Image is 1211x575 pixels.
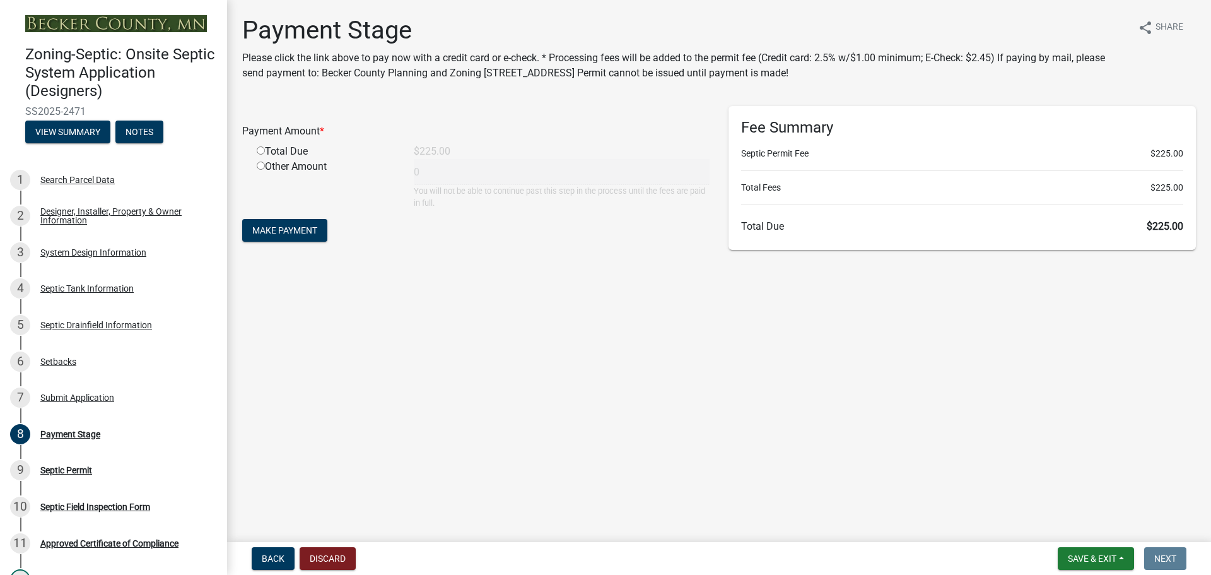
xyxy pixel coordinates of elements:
div: Approved Certificate of Compliance [40,539,178,548]
span: $225.00 [1150,181,1183,194]
span: Make Payment [252,225,317,235]
div: Septic Tank Information [40,284,134,293]
wm-modal-confirm: Summary [25,127,110,138]
li: Total Fees [741,181,1183,194]
div: System Design Information [40,248,146,257]
div: Setbacks [40,357,76,366]
i: share [1138,20,1153,35]
h1: Payment Stage [242,15,1128,45]
img: Becker County, Minnesota [25,15,207,32]
li: Septic Permit Fee [741,147,1183,160]
div: Other Amount [247,159,404,209]
button: Save & Exit [1058,547,1134,570]
button: shareShare [1128,15,1193,40]
div: Search Parcel Data [40,175,115,184]
div: 4 [10,278,30,299]
span: Next [1154,554,1176,564]
div: 6 [10,352,30,372]
div: Septic Permit [40,466,92,475]
span: Back [262,554,284,564]
h4: Zoning-Septic: Onsite Septic System Application (Designers) [25,45,217,100]
button: Make Payment [242,219,327,242]
span: $225.00 [1150,147,1183,160]
div: Submit Application [40,393,114,402]
div: Septic Drainfield Information [40,321,152,329]
wm-modal-confirm: Notes [115,127,163,138]
div: 8 [10,424,30,444]
div: Payment Stage [40,430,100,439]
button: Discard [300,547,356,570]
div: 10 [10,497,30,517]
div: 9 [10,460,30,480]
div: Payment Amount [233,124,719,139]
div: Septic Field Inspection Form [40,502,150,511]
button: Back [252,547,295,570]
div: 11 [10,533,30,554]
span: Save & Exit [1068,554,1116,564]
button: Next [1144,547,1186,570]
div: Designer, Installer, Property & Owner Information [40,207,207,225]
div: 3 [10,242,30,263]
button: Notes [115,121,163,143]
h6: Total Due [741,220,1183,232]
h6: Fee Summary [741,119,1183,137]
span: $225.00 [1147,220,1183,232]
div: 1 [10,170,30,190]
span: Share [1155,20,1183,35]
p: Please click the link above to pay now with a credit card or e-check. * Processing fees will be a... [242,50,1128,81]
div: Total Due [247,144,404,159]
button: View Summary [25,121,110,143]
div: 5 [10,315,30,335]
div: 7 [10,388,30,408]
div: 2 [10,206,30,226]
span: SS2025-2471 [25,105,202,117]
